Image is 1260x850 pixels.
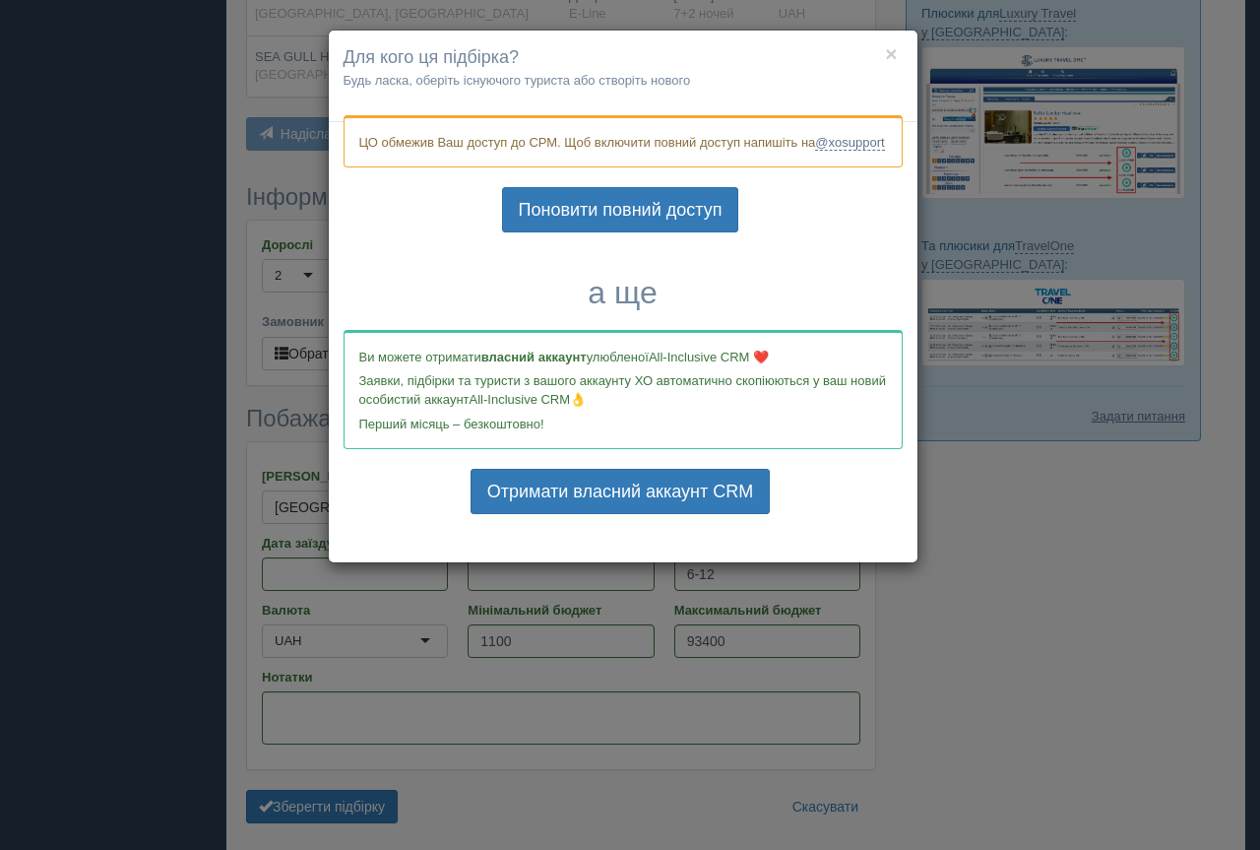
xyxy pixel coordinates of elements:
[359,371,887,409] p: Заявки, підбірки та туристи з вашого аккаунту ХО автоматично скопіюються у ваш новий особистий ак...
[481,350,587,364] b: власний аккаунт
[344,71,903,90] p: Будь ласка, оберіть існуючого туриста або створіть нового
[359,415,887,433] p: Перший місяць – безкоштовно!
[471,469,770,514] a: Отримати власний аккаунт CRM
[885,43,897,64] button: ×
[344,276,903,310] h3: а ще
[344,45,903,71] h4: Для кого ця підбірка?
[815,135,884,151] a: @xosupport
[649,350,769,364] span: All-Inclusive CRM ❤️
[359,348,887,366] p: Ви можете отримати улюбленої
[344,115,903,167] div: ЦО обмежив Ваш доступ до СРМ. Щоб включити повний доступ напишіть на
[502,187,739,232] a: Поновити повний доступ
[470,392,587,407] span: All-Inclusive CRM👌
